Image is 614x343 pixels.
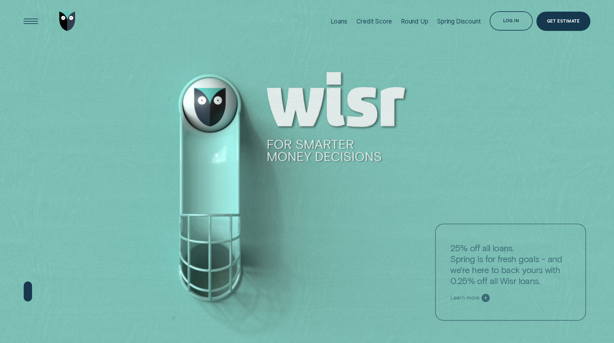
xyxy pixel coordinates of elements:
[401,18,428,25] div: Round Up
[451,294,480,301] span: Learn more
[451,242,571,286] p: 25% off all loans. Spring is for fresh goals - and we're here to back yours with 0.25% off all Wi...
[536,12,590,31] a: Get Estimate
[356,18,392,25] div: Credit Score
[437,18,481,25] div: Spring Discount
[59,12,75,31] img: Wisr
[490,11,532,31] button: Log in
[21,12,41,31] button: Open Menu
[331,18,347,25] div: Loans
[435,224,586,320] a: 25% off all loans.Spring is for fresh goals - and we're here to back yours with 0.25% off all Wis...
